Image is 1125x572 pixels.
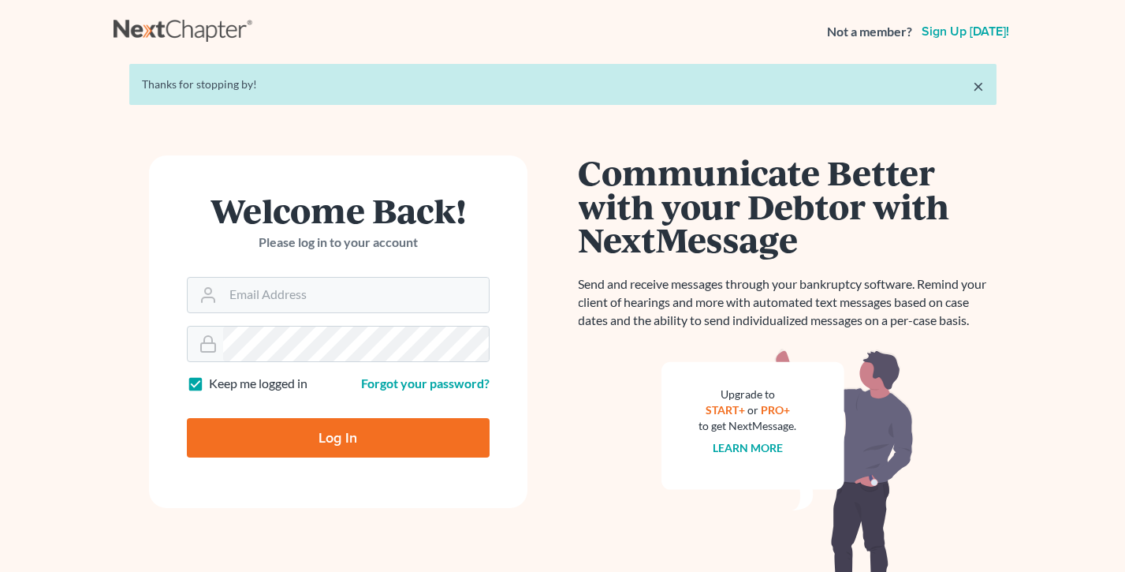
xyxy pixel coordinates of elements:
label: Keep me logged in [209,375,307,393]
div: Thanks for stopping by! [142,77,984,92]
span: or [747,403,758,417]
input: Email Address [223,278,489,312]
a: Forgot your password? [361,376,490,391]
a: × [973,77,984,95]
h1: Welcome Back! [187,193,490,227]
input: Log In [187,418,490,458]
a: PRO+ [761,403,790,417]
div: to get NextMessage. [699,418,797,434]
div: Upgrade to [699,387,797,402]
h1: Communicate Better with your Debtor with NextMessage [579,155,996,256]
strong: Not a member? [827,23,912,41]
p: Please log in to your account [187,234,490,252]
a: Sign up [DATE]! [918,25,1012,38]
a: Learn more [713,441,783,454]
p: Send and receive messages through your bankruptcy software. Remind your client of hearings and mo... [579,275,996,330]
a: START+ [706,403,745,417]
